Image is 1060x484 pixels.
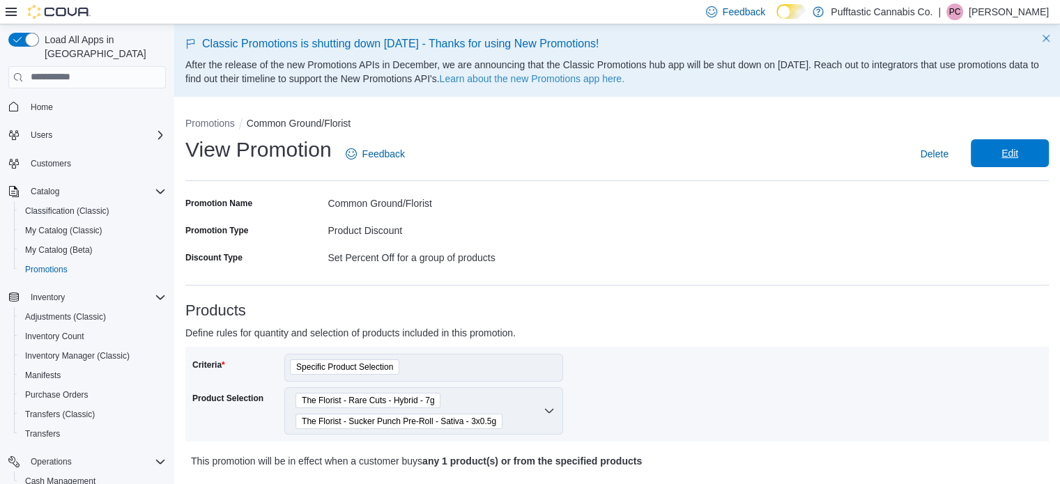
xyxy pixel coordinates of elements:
span: Delete [921,147,948,161]
button: Catalog [3,182,171,201]
a: My Catalog (Beta) [20,242,98,258]
img: Cova [28,5,91,19]
p: This promotion will be in effect when a customer buys [191,453,830,469]
span: Edit [1001,146,1018,160]
span: Operations [25,453,166,470]
p: [PERSON_NAME] [969,3,1049,20]
button: Adjustments (Classic) [14,307,171,327]
span: Transfers [20,426,166,442]
span: Home [25,98,166,116]
label: Criteria [192,359,225,370]
span: Transfers (Classic) [25,409,95,420]
button: My Catalog (Beta) [14,240,171,260]
button: Common Ground/Florist [247,118,351,129]
a: Manifests [20,367,66,384]
a: Inventory Manager (Classic) [20,348,135,364]
p: Classic Promotions is shutting down [DATE] - Thanks for using New Promotions! [185,36,1049,52]
button: Operations [25,453,77,470]
label: Promotion Type [185,225,248,236]
span: Inventory Manager (Classic) [25,350,130,361]
span: Transfers [25,428,60,439]
span: Classification (Classic) [25,205,109,217]
div: Product Discount [328,219,617,236]
a: Purchase Orders [20,387,94,403]
span: Adjustments (Classic) [20,309,166,325]
label: Discount Type [185,252,243,263]
button: Users [25,127,58,143]
span: Classification (Classic) [20,203,166,219]
a: Home [25,99,59,116]
a: Customers [25,155,77,172]
button: Inventory [25,289,70,306]
a: Inventory Count [20,328,90,345]
span: The Florist - Sucker Punch Pre-Roll - Sativa - 3x0.5g [302,414,496,428]
button: Promotions [14,260,171,279]
span: Manifests [25,370,61,381]
a: Transfers (Classic) [20,406,100,423]
button: My Catalog (Classic) [14,221,171,240]
a: Transfers [20,426,66,442]
input: Dark Mode [776,4,806,19]
p: | [938,3,941,20]
nav: An example of EuiBreadcrumbs [185,116,1049,133]
span: Inventory Count [20,328,166,345]
span: Transfers (Classic) [20,406,166,423]
p: After the release of the new Promotions APIs in December, we are announcing that the Classic Prom... [185,58,1049,86]
span: Purchase Orders [25,389,89,400]
p: Define rules for quantity and selection of products included in this promotion. [185,325,833,341]
span: PC [949,3,961,20]
span: Load All Apps in [GEOGRAPHIC_DATA] [39,33,166,61]
button: Dismiss this callout [1038,30,1054,47]
button: Inventory [3,288,171,307]
a: Learn about the new Promotions app here. [440,73,624,84]
h1: View Promotion [185,136,332,164]
span: Manifests [20,367,166,384]
span: Users [25,127,166,143]
span: Purchase Orders [20,387,166,403]
div: Common Ground/Florist [328,192,617,209]
span: Specific Product Selection [296,360,393,374]
label: Promotion Name [185,198,252,209]
span: Inventory [25,289,166,306]
span: Home [31,102,53,113]
span: Feedback [362,147,405,161]
b: any 1 product(s) or from the specified products [422,455,642,467]
span: Promotions [20,261,166,278]
p: Pufftastic Cannabis Co. [831,3,932,20]
a: My Catalog (Classic) [20,222,108,239]
span: The Florist - Sucker Punch Pre-Roll - Sativa - 3x0.5g [295,414,502,429]
span: Promotions [25,264,68,275]
button: Edit [971,139,1049,167]
button: Manifests [14,366,171,385]
label: Product Selection [192,393,263,404]
a: Classification (Classic) [20,203,115,219]
span: The Florist - Rare Cuts - Hybrid - 7g [302,393,434,407]
button: Users [3,125,171,145]
span: Adjustments (Classic) [25,311,106,322]
span: The Florist - Rare Cuts - Hybrid - 7g [295,393,440,408]
span: Catalog [31,186,59,197]
button: Transfers [14,424,171,444]
button: Classification (Classic) [14,201,171,221]
span: Inventory Count [25,331,84,342]
span: Customers [25,155,166,172]
button: Transfers (Classic) [14,405,171,424]
span: Customers [31,158,71,169]
span: My Catalog (Beta) [25,244,93,256]
span: Inventory [31,292,65,303]
span: Inventory Manager (Classic) [20,348,166,364]
button: Delete [915,140,954,168]
span: Specific Product Selection [290,359,399,375]
span: Catalog [25,183,166,200]
span: Operations [31,456,72,467]
span: My Catalog (Classic) [20,222,166,239]
button: Catalog [25,183,65,200]
span: Feedback [723,5,765,19]
a: Feedback [340,140,410,168]
button: Operations [3,452,171,471]
h3: Products [185,302,1049,319]
div: Preeya Chauhan [946,3,963,20]
a: Adjustments (Classic) [20,309,112,325]
span: Users [31,130,52,141]
button: Purchase Orders [14,385,171,405]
